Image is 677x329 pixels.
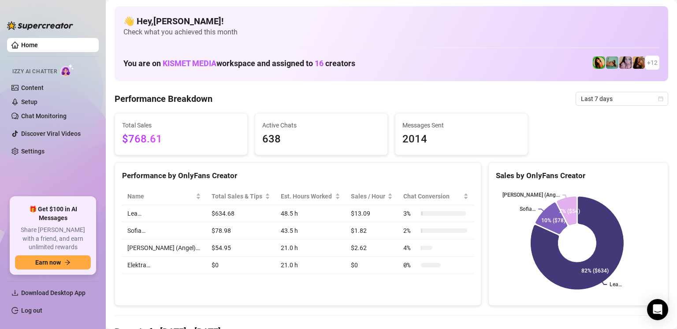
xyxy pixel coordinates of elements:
[21,112,67,120] a: Chat Monitoring
[212,191,263,201] span: Total Sales & Tips
[658,96,663,101] span: calendar
[122,131,240,148] span: $768.61
[12,67,57,76] span: Izzy AI Chatter
[346,222,398,239] td: $1.82
[403,226,417,236] span: 2 %
[11,289,19,296] span: download
[262,131,380,148] span: 638
[127,191,194,201] span: Name
[206,257,275,274] td: $0
[262,120,380,130] span: Active Chats
[275,239,345,257] td: 21.0 h
[403,260,417,270] span: 0 %
[163,59,216,68] span: KISMET MEDIA
[281,191,333,201] div: Est. Hours Worked
[346,257,398,274] td: $0
[403,243,417,253] span: 4 %
[632,56,645,69] img: Lucy
[206,205,275,222] td: $634.68
[403,191,461,201] span: Chat Conversion
[35,259,61,266] span: Earn now
[402,131,521,148] span: 2014
[122,170,474,182] div: Performance by OnlyFans Creator
[7,21,73,30] img: logo-BBDzfeDw.svg
[593,56,605,69] img: Jade
[346,239,398,257] td: $2.62
[122,120,240,130] span: Total Sales
[496,170,661,182] div: Sales by OnlyFans Creator
[206,188,275,205] th: Total Sales & Tips
[21,98,37,105] a: Setup
[346,188,398,205] th: Sales / Hour
[403,209,417,218] span: 3 %
[647,58,658,67] span: + 12
[275,205,345,222] td: 48.5 h
[21,289,86,296] span: Download Desktop App
[64,259,71,265] span: arrow-right
[520,206,536,212] text: Sofia…
[122,257,206,274] td: Elektra…
[315,59,324,68] span: 16
[15,205,91,222] span: 🎁 Get $100 in AI Messages
[123,15,659,27] h4: 👋 Hey, [PERSON_NAME] !
[606,56,618,69] img: Boo VIP
[206,222,275,239] td: $78.98
[610,281,622,288] text: Lea…
[21,307,42,314] a: Log out
[21,130,81,137] a: Discover Viral Videos
[122,222,206,239] td: Sofia…
[502,192,560,198] text: [PERSON_NAME] (Ang...
[15,226,91,252] span: Share [PERSON_NAME] with a friend, and earn unlimited rewards
[115,93,212,105] h4: Performance Breakdown
[15,255,91,269] button: Earn nowarrow-right
[122,239,206,257] td: [PERSON_NAME] (Angel)…
[351,191,386,201] span: Sales / Hour
[123,59,355,68] h1: You are on workspace and assigned to creators
[21,84,44,91] a: Content
[581,92,663,105] span: Last 7 days
[346,205,398,222] td: $13.09
[123,27,659,37] span: Check what you achieved this month
[275,222,345,239] td: 43.5 h
[206,239,275,257] td: $54.95
[122,188,206,205] th: Name
[398,188,474,205] th: Chat Conversion
[647,299,668,320] div: Open Intercom Messenger
[60,64,74,77] img: AI Chatter
[21,148,45,155] a: Settings
[275,257,345,274] td: 21.0 h
[619,56,632,69] img: Lea
[122,205,206,222] td: Lea…
[21,41,38,49] a: Home
[402,120,521,130] span: Messages Sent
